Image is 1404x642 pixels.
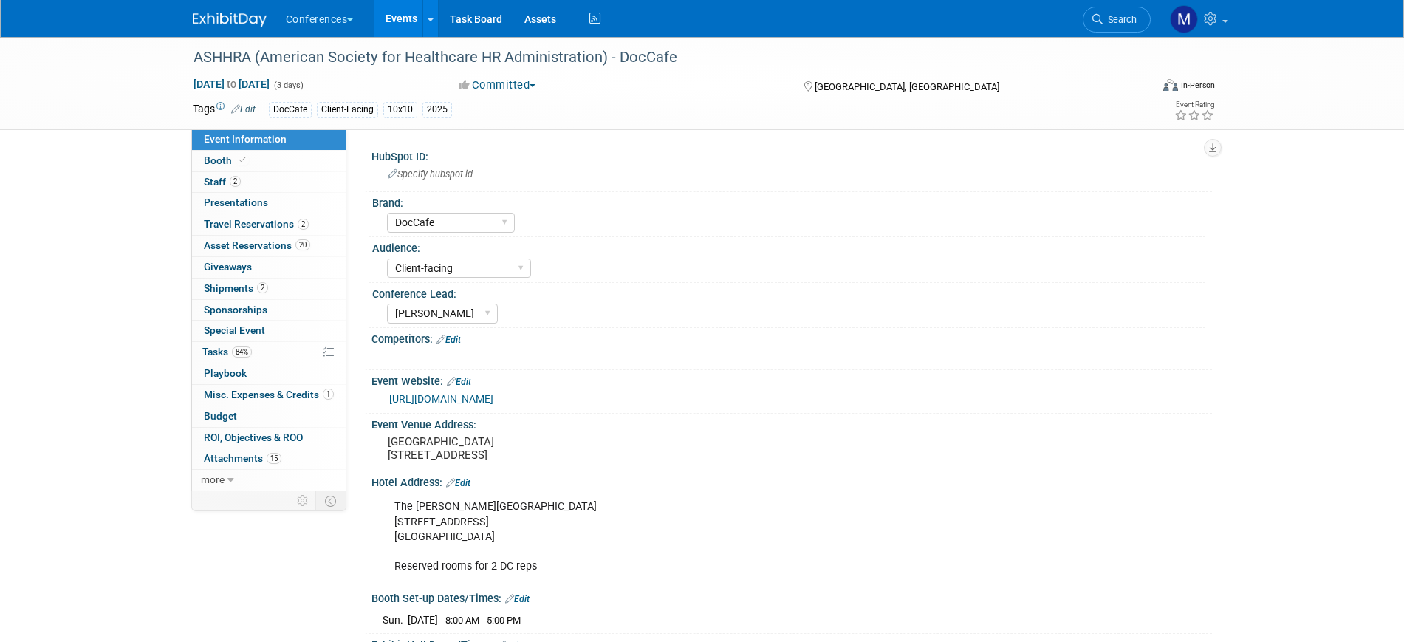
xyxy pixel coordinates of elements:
a: Staff2 [192,172,346,193]
span: 15 [267,453,281,464]
a: more [192,470,346,491]
td: Personalize Event Tab Strip [290,491,316,510]
span: Asset Reservations [204,239,310,251]
div: Hotel Address: [371,471,1212,491]
div: HubSpot ID: [371,146,1212,164]
span: 84% [232,346,252,358]
span: Booth [204,154,249,166]
span: 2 [230,176,241,187]
a: Travel Reservations2 [192,214,346,235]
div: Booth Set-up Dates/Times: [371,587,1212,607]
span: to [225,78,239,90]
span: Event Information [204,133,287,145]
div: Conference Lead: [372,283,1205,301]
div: ASHHRA (American Society for Healthcare HR Administration) - DocCafe [188,44,1129,71]
div: Event Venue Address: [371,414,1212,432]
a: ROI, Objectives & ROO [192,428,346,448]
span: Search [1103,14,1137,25]
span: ROI, Objectives & ROO [204,431,303,443]
span: Giveaways [204,261,252,273]
a: Playbook [192,363,346,384]
div: Competitors: [371,328,1212,347]
a: [URL][DOMAIN_NAME] [389,393,493,405]
button: Committed [453,78,541,93]
a: Special Event [192,321,346,341]
a: Edit [436,335,461,345]
a: Shipments2 [192,279,346,299]
span: Special Event [204,324,265,336]
span: 2 [298,219,309,230]
div: Brand: [372,192,1205,211]
span: [GEOGRAPHIC_DATA], [GEOGRAPHIC_DATA] [815,81,999,92]
span: Sponsorships [204,304,267,315]
a: Giveaways [192,257,346,278]
span: Staff [204,176,241,188]
i: Booth reservation complete [239,156,246,164]
div: Client-Facing [317,102,378,117]
span: Specify hubspot id [388,168,473,180]
span: 2 [257,282,268,293]
a: Sponsorships [192,300,346,321]
span: Tasks [202,346,252,358]
div: The [PERSON_NAME][GEOGRAPHIC_DATA] [STREET_ADDRESS] [GEOGRAPHIC_DATA] Reserved rooms for 2 DC reps [384,492,1049,581]
span: Misc. Expenses & Credits [204,389,334,400]
img: Format-Inperson.png [1163,79,1178,91]
div: Event Rating [1174,101,1214,109]
pre: [GEOGRAPHIC_DATA] [STREET_ADDRESS] [388,435,705,462]
a: Misc. Expenses & Credits1 [192,385,346,406]
td: Tags [193,101,256,118]
div: 2025 [422,102,452,117]
td: Sun. [383,612,408,628]
a: Edit [505,594,530,604]
span: Presentations [204,197,268,208]
span: 8:00 AM - 5:00 PM [445,615,521,626]
a: Presentations [192,193,346,214]
div: In-Person [1180,80,1215,91]
div: Event Website: [371,370,1212,389]
div: Event Format [1064,77,1216,99]
a: Edit [446,478,470,488]
img: ExhibitDay [193,13,267,27]
div: Audience: [372,237,1205,256]
span: 1 [323,389,334,400]
div: DocCafe [269,102,312,117]
span: Attachments [204,452,281,464]
span: [DATE] [DATE] [193,78,270,91]
span: 20 [295,239,310,250]
a: Attachments15 [192,448,346,469]
a: Search [1083,7,1151,33]
a: Event Information [192,129,346,150]
td: Toggle Event Tabs [315,491,346,510]
td: [DATE] [408,612,438,628]
a: Asset Reservations20 [192,236,346,256]
span: Budget [204,410,237,422]
a: Booth [192,151,346,171]
img: Marygrace LeGros [1170,5,1198,33]
span: Shipments [204,282,268,294]
span: Playbook [204,367,247,379]
a: Tasks84% [192,342,346,363]
a: Edit [231,104,256,115]
a: Budget [192,406,346,427]
div: 10x10 [383,102,417,117]
span: Travel Reservations [204,218,309,230]
a: Edit [447,377,471,387]
span: (3 days) [273,81,304,90]
span: more [201,474,225,485]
